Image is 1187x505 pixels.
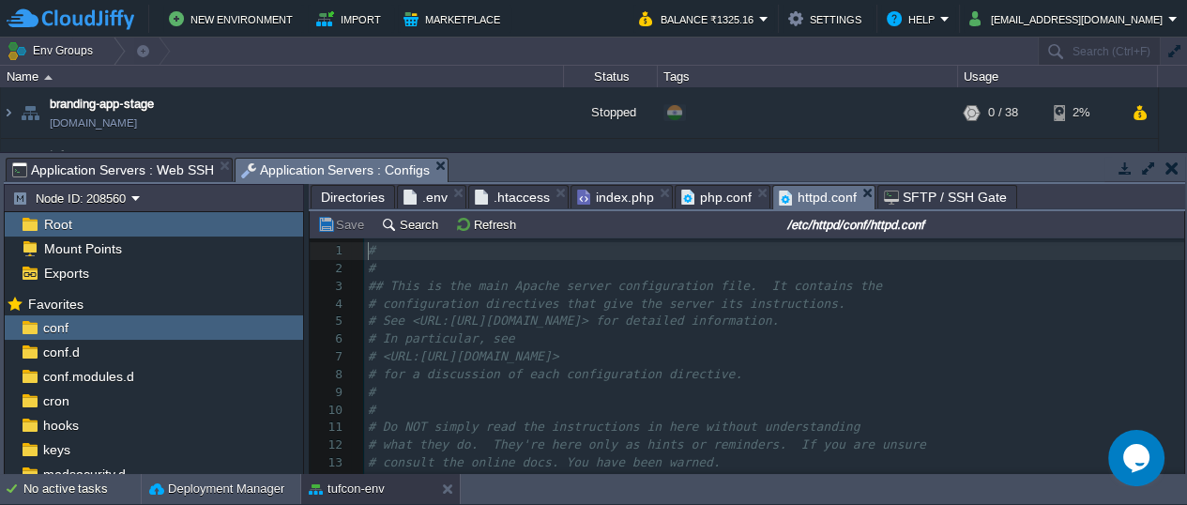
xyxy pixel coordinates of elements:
a: keys [39,441,73,458]
div: 7 [310,348,347,366]
button: Settings [788,8,867,30]
span: # consult the online docs. You have been warned. [368,455,721,469]
img: AMDAwAAAACH5BAEAAAAALAAAAAABAAEAAAICRAEAOw== [17,87,43,138]
li: /var/www/webroot/testbranding/public/.htaccess [468,185,569,208]
a: conf [39,319,71,336]
a: hooks [39,417,82,434]
button: Import [316,8,387,30]
span: # [368,385,375,399]
button: Save [317,216,370,233]
button: tufcon-env [309,480,385,498]
button: Env Groups [7,38,99,64]
div: 9 [310,384,347,402]
div: 1 [310,242,347,260]
li: /var/www/webroot/testbranding/.env [397,185,466,208]
a: conf.modules.d [39,368,137,385]
span: # <URL:[URL][DOMAIN_NAME]> [368,349,559,363]
span: # [368,473,375,487]
span: # [368,261,375,275]
span: # See <URL:[URL][DOMAIN_NAME]> for detailed information. [368,314,779,328]
span: httpd.conf [779,186,857,209]
span: Directories [321,186,385,208]
span: SFTP / SSH Gate [884,186,1007,208]
span: Application Servers : Configs [241,159,431,182]
span: php.conf [681,186,752,208]
div: Status [565,66,657,87]
button: Balance ₹1325.16 [639,8,759,30]
div: Stopped [564,87,658,138]
li: /etc/httpd/conf/httpd.conf [772,185,875,208]
li: /etc/httpd/conf.d/php.conf [675,185,770,208]
div: Usage [959,66,1157,87]
div: 5 [310,313,347,330]
a: conf.d [39,344,83,360]
img: AMDAwAAAACH5BAEAAAAALAAAAAABAAEAAAICRAEAOw== [44,75,53,80]
button: Marketplace [403,8,506,30]
span: Favorites [24,296,86,313]
span: index.php [577,186,654,208]
div: 10 [310,402,347,420]
a: Favorites [24,297,86,312]
div: 2 [310,260,347,278]
div: No active tasks [23,474,141,504]
span: # In particular, see [368,331,515,345]
div: 11 [310,419,347,436]
div: 12 [310,436,347,454]
span: .env [403,186,448,208]
button: [EMAIL_ADDRESS][DOMAIN_NAME] [969,8,1168,30]
a: Root [40,216,75,233]
span: # [368,403,375,417]
div: 13 [310,454,347,472]
div: Tags [659,66,957,87]
span: .htaccess [475,186,550,208]
a: cron [39,392,72,409]
iframe: chat widget [1108,430,1168,486]
a: branding-app-stage [50,95,154,114]
button: New Environment [169,8,298,30]
div: 2% [1054,87,1115,138]
div: 3 [310,278,347,296]
a: [DOMAIN_NAME] [50,114,137,132]
div: Name [2,66,563,87]
a: Mount Points [40,240,125,257]
span: ## This is the main Apache server configuration file. It contains the [368,279,882,293]
div: 8 [310,366,347,384]
a: Exports [40,265,92,282]
img: AMDAwAAAACH5BAEAAAAALAAAAAABAAEAAAICRAEAOw== [17,139,43,190]
div: 6 [310,330,347,348]
li: /var/www/webroot/ROOT/index.php [571,185,673,208]
div: 14 [310,472,347,490]
button: Refresh [455,216,522,233]
div: Running [564,139,658,190]
div: 4 [310,296,347,314]
span: # Do NOT simply read the instructions in here without understanding [368,420,860,434]
a: tufcon-env [50,146,107,165]
button: Help [887,8,940,30]
div: 18% [1054,139,1115,190]
span: # configuration directives that give the server its instructions. [368,297,845,311]
a: modsecurity.d [39,466,129,482]
button: Node ID: 208560 [12,190,131,207]
div: 0 / 38 [988,87,1018,138]
span: # what they do. They're here only as hints or reminders. If you are unsure [368,437,926,451]
div: 11 / 64 [988,139,1025,190]
span: Application Servers : Web SSH [12,159,214,181]
button: Search [381,216,444,233]
button: Deployment Manager [149,480,284,498]
img: AMDAwAAAACH5BAEAAAAALAAAAAABAAEAAAICRAEAOw== [1,87,16,138]
img: CloudJiffy [7,8,134,31]
span: # for a discussion of each configuration directive. [368,367,742,381]
img: AMDAwAAAACH5BAEAAAAALAAAAAABAAEAAAICRAEAOw== [1,139,16,190]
